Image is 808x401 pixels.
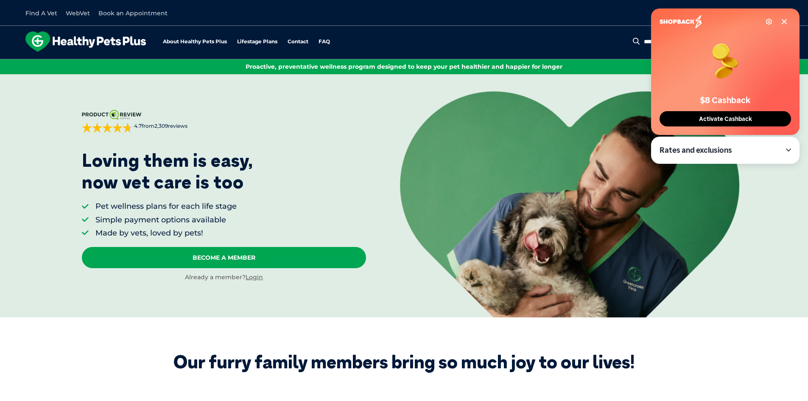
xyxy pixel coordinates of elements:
span: 2,309 reviews [154,123,187,129]
li: Pet wellness plans for each life stage [95,201,237,212]
li: Simple payment options available [95,215,237,225]
a: 4.7from2,309reviews [82,110,366,133]
span: from [133,123,187,130]
a: Book an Appointment [98,9,168,17]
button: Search [631,37,642,45]
div: Our furry family members bring so much joy to our lives! [173,351,635,373]
strong: 4.7 [134,123,142,129]
a: WebVet [66,9,90,17]
div: 4.7 out of 5 stars [82,123,133,133]
a: Lifestage Plans [237,39,277,45]
a: FAQ [319,39,330,45]
a: Call Us1800 738 775 [690,6,783,19]
img: <p>Loving them is easy, <br /> now vet care is too</p> [400,91,739,317]
a: Find A Vet [25,9,57,17]
a: Contact [288,39,308,45]
li: Made by vets, loved by pets! [95,228,237,238]
a: Login [246,273,263,281]
p: Loving them is easy, now vet care is too [82,150,253,193]
a: About Healthy Pets Plus [163,39,227,45]
div: Already a member? [82,273,366,282]
a: Become A Member [82,247,366,268]
span: Proactive, preventative wellness program designed to keep your pet healthier and happier for longer [246,63,562,70]
img: hpp-logo [25,31,146,52]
